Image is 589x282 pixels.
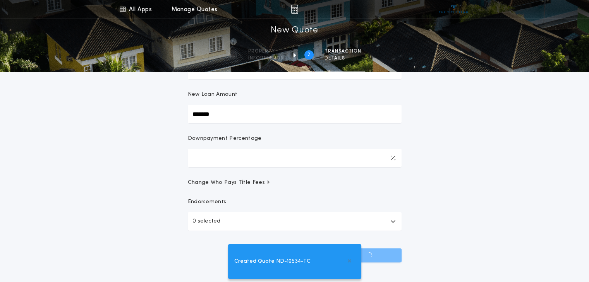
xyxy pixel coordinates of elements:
h2: 2 [307,52,310,58]
input: Downpayment Percentage [188,149,402,167]
p: Endorsements [188,198,402,206]
h1: New Quote [271,24,318,37]
span: Property [248,48,284,54]
img: vs-icon [439,5,468,13]
span: Change Who Pays Title Fees [188,179,271,187]
p: 0 selected [192,217,220,226]
img: img [291,5,298,14]
button: 0 selected [188,212,402,231]
span: details [325,55,361,61]
span: Created Quote ND-10534-TC [234,257,311,266]
span: information [248,55,284,61]
button: Change Who Pays Title Fees [188,179,402,187]
p: Downpayment Percentage [188,135,262,143]
span: Transaction [325,48,361,54]
input: New Loan Amount [188,105,402,123]
p: New Loan Amount [188,91,238,99]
